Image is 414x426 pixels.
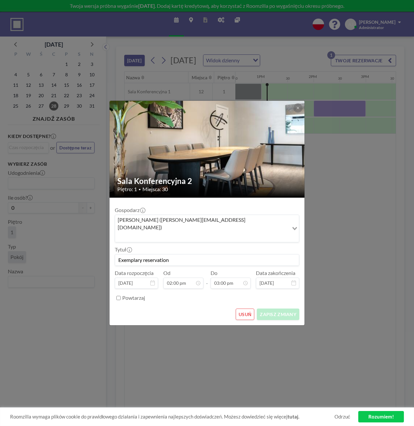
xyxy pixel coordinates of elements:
[288,414,299,419] a: tutaj.
[122,295,145,301] label: Powtarzaj
[117,176,297,186] h2: Sala Konferencyjna 2
[163,270,170,276] label: Od
[211,270,217,276] label: Do
[236,309,254,320] button: USUŃ
[115,270,154,276] label: Data rozpoczęcia
[110,84,305,215] img: 537.jpg
[256,270,295,276] label: Data zakończenia
[117,186,137,192] span: Piętro: 1
[115,215,299,242] div: Search for option
[115,254,299,266] input: (Brak tytułu)
[116,216,288,231] span: [PERSON_NAME] ([PERSON_NAME][EMAIL_ADDRESS][DOMAIN_NAME])
[139,187,141,192] span: •
[142,186,168,192] span: Miejsca: 30
[115,246,131,253] label: Tytuł
[206,272,208,286] span: -
[115,207,145,213] label: Gospodarz
[358,411,404,422] a: Rozumiem!
[257,309,299,320] button: ZAPISZ ZMIANY
[116,232,288,241] input: Search for option
[10,414,334,420] span: Roomzilla wymaga plików cookie do prawidłowego działania i zapewnienia najlepszych doświadczeń. M...
[334,414,350,420] a: Odrzuć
